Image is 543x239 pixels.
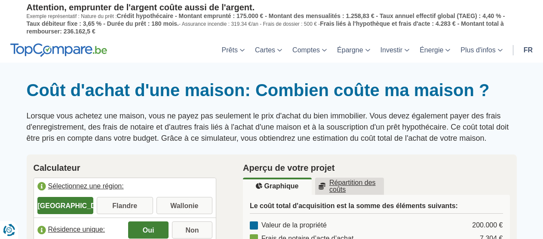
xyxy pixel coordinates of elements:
h2: Aperçu de votre projet [243,161,510,174]
u: Graphique [256,183,298,190]
label: Sélectionnez une région: [34,178,216,197]
a: Énergie [414,37,455,63]
span: Crédit hypothécaire - Montant emprunté : 175.000 € - Montant des mensualités : 1.258,83 € - Taux ... [27,12,505,27]
a: Plus d'infos [455,37,507,63]
img: TopCompare [10,43,107,57]
a: Épargne [332,37,375,63]
a: Comptes [287,37,332,63]
label: Flandre [97,197,153,214]
u: Répartition des coûts [319,179,380,193]
a: Cartes [250,37,287,63]
label: Oui [128,221,169,239]
label: [GEOGRAPHIC_DATA] [37,197,94,214]
label: Non [172,221,212,239]
div: Valeur de la propriété [250,221,327,230]
p: Exemple représentatif : Nature du prêt : - Assurance incendie : 319.34 €/an - Frais de dossier : ... [27,12,517,35]
h2: Calculateur [34,161,217,174]
p: Lorsque vous achetez une maison, vous ne payez pas seulement le prix d'achat du bien immobilier. ... [27,111,517,144]
h1: Coût d'achat d'une maison: Combien coûte ma maison ? [27,80,517,100]
a: Investir [375,37,415,63]
p: Attention, emprunter de l'argent coûte aussi de l'argent. [27,2,517,12]
a: fr [518,37,538,63]
div: 200.000 € [472,221,503,230]
a: Prêts [217,37,250,63]
label: Wallonie [156,197,213,214]
h3: Le coût total d'acquisition est la somme des éléments suivants: [250,202,503,214]
span: Frais liés à l'hypothèque et frais d'acte : 4.283 € - Montant total à rembourser: 236.162,5 € [27,20,504,35]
